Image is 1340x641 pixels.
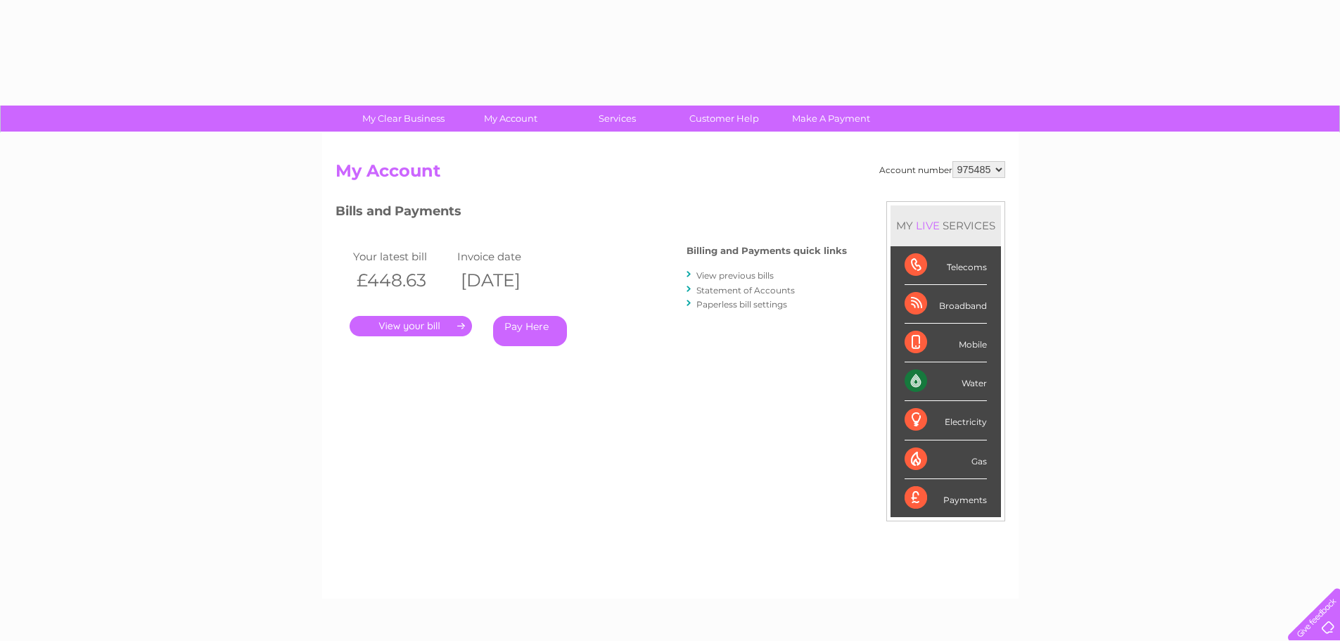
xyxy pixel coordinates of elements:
td: Your latest bill [350,247,454,266]
div: LIVE [913,219,943,232]
div: Electricity [905,401,987,440]
a: Paperless bill settings [696,299,787,310]
a: Statement of Accounts [696,285,795,296]
div: MY SERVICES [891,205,1001,246]
div: Gas [905,440,987,479]
a: Make A Payment [773,106,889,132]
a: Pay Here [493,316,567,346]
th: £448.63 [350,266,454,295]
div: Mobile [905,324,987,362]
h3: Bills and Payments [336,201,847,226]
a: View previous bills [696,270,774,281]
div: Water [905,362,987,401]
div: Payments [905,479,987,517]
td: Invoice date [454,247,559,266]
div: Telecoms [905,246,987,285]
th: [DATE] [454,266,559,295]
div: Broadband [905,285,987,324]
a: Customer Help [666,106,782,132]
a: . [350,316,472,336]
a: My Clear Business [345,106,461,132]
a: My Account [452,106,568,132]
h2: My Account [336,161,1005,188]
a: Services [559,106,675,132]
div: Account number [879,161,1005,178]
h4: Billing and Payments quick links [687,246,847,256]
